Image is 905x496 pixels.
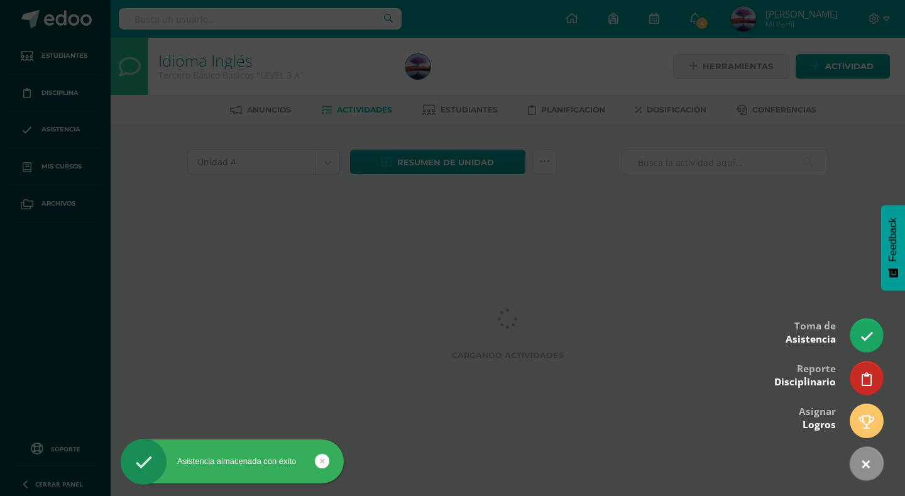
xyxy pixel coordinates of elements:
div: Asignar [799,397,836,438]
div: Reporte [774,354,836,395]
span: Asistencia [786,333,836,346]
span: Disciplinario [774,375,836,389]
span: Feedback [887,218,899,262]
div: Toma de [786,311,836,352]
span: Logros [803,418,836,431]
div: Asistencia almacenada con éxito [121,456,344,467]
button: Feedback - Mostrar encuesta [881,205,905,290]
